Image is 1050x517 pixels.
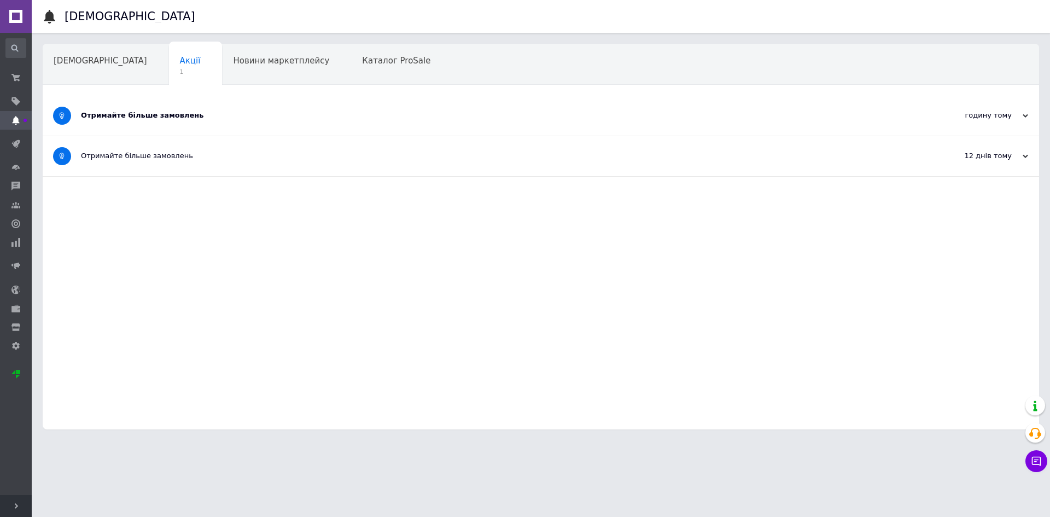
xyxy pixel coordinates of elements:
span: Каталог ProSale [362,56,430,66]
div: Отримайте більше замовлень [81,111,919,120]
div: Отримайте більше замовлень [81,151,919,161]
span: Новини маркетплейсу [233,56,329,66]
span: 1 [180,68,201,76]
div: 12 днів тому [919,151,1028,161]
div: годину тому [919,111,1028,120]
span: [DEMOGRAPHIC_DATA] [54,56,147,66]
button: Чат з покупцем [1025,450,1047,472]
h1: [DEMOGRAPHIC_DATA] [65,10,195,23]
span: Акції [180,56,201,66]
